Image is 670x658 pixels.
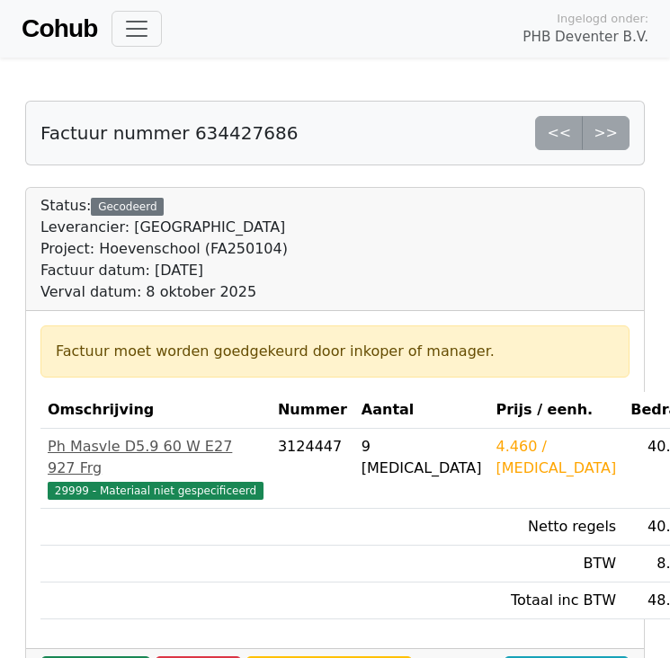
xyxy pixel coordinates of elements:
div: Verval datum: 8 oktober 2025 [40,281,288,303]
a: Ph Masvle D5.9 60 W E27 927 Frg29999 - Materiaal niet gespecificeerd [48,436,264,501]
div: Leverancier: [GEOGRAPHIC_DATA] [40,217,288,238]
div: Factuur datum: [DATE] [40,260,288,281]
a: Cohub [22,7,97,50]
div: Factuur moet worden goedgekeurd door inkoper of manager. [56,341,614,362]
th: Nummer [271,392,354,429]
h5: Factuur nummer 634427686 [40,122,298,144]
div: Status: [40,195,288,303]
th: Aantal [354,392,489,429]
th: Prijs / eenh. [489,392,624,429]
td: BTW [489,546,624,582]
button: Toggle navigation [112,11,162,47]
div: Ph Masvle D5.9 60 W E27 927 Frg [48,436,264,479]
td: Totaal inc BTW [489,582,624,619]
td: Netto regels [489,509,624,546]
span: PHB Deventer B.V. [523,27,648,48]
td: 3124447 [271,429,354,509]
span: 29999 - Materiaal niet gespecificeerd [48,482,264,500]
div: 9 [MEDICAL_DATA] [362,436,482,479]
th: Omschrijving [40,392,271,429]
div: Project: Hoevenschool (FA250104) [40,238,288,260]
span: Ingelogd onder: [557,10,648,27]
div: Gecodeerd [91,198,164,216]
div: 4.460 / [MEDICAL_DATA] [496,436,617,479]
